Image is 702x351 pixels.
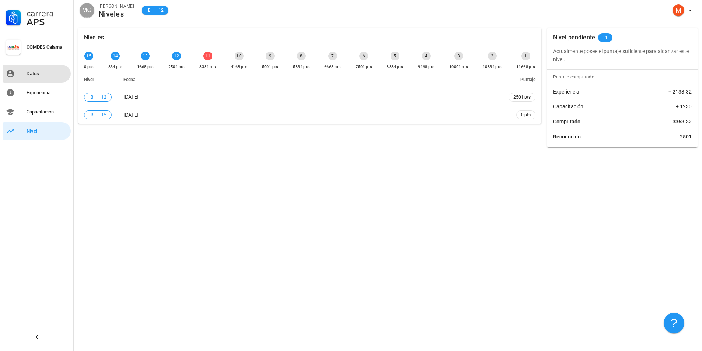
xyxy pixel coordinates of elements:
[516,63,535,71] div: 11668 pts
[199,63,216,71] div: 3334 pts
[673,118,692,125] span: 3363.32
[553,133,581,140] span: Reconocido
[553,88,579,95] span: Experiencia
[84,52,93,60] div: 15
[27,9,68,18] div: Carrera
[27,90,68,96] div: Experiencia
[27,128,68,134] div: Nivel
[266,52,275,60] div: 9
[454,52,463,60] div: 3
[3,122,71,140] a: Nivel
[297,52,306,60] div: 8
[146,7,152,14] span: B
[203,52,212,60] div: 11
[111,52,120,60] div: 14
[89,111,95,119] span: B
[123,94,139,100] span: [DATE]
[82,3,92,18] span: MG
[449,63,468,71] div: 10001 pts
[84,63,94,71] div: 0 pts
[89,94,95,101] span: B
[324,63,341,71] div: 6668 pts
[418,63,434,71] div: 9168 pts
[387,63,403,71] div: 8334 pts
[3,84,71,102] a: Experiencia
[27,44,68,50] div: COMDES Calama
[108,63,123,71] div: 834 pts
[231,63,247,71] div: 4168 pts
[80,3,94,18] div: avatar
[356,63,372,71] div: 7501 pts
[84,77,94,82] span: Nivel
[27,71,68,77] div: Datos
[359,52,368,60] div: 6
[168,63,185,71] div: 2501 pts
[99,3,134,10] div: [PERSON_NAME]
[137,63,154,71] div: 1668 pts
[391,52,399,60] div: 5
[503,71,541,88] th: Puntaje
[27,109,68,115] div: Capacitación
[3,65,71,83] a: Datos
[123,77,135,82] span: Fecha
[676,103,692,110] span: + 1230
[668,88,692,95] span: + 2133.32
[680,133,692,140] span: 2501
[520,77,535,82] span: Puntaje
[553,103,583,110] span: Capacitación
[550,70,698,84] div: Puntaje computado
[521,52,530,60] div: 1
[328,52,337,60] div: 7
[513,94,531,101] span: 2501 pts
[673,4,684,16] div: avatar
[78,71,118,88] th: Nivel
[262,63,279,71] div: 5001 pts
[101,111,107,119] span: 15
[99,10,134,18] div: Niveles
[141,52,150,60] div: 13
[422,52,431,60] div: 4
[118,71,503,88] th: Fecha
[488,52,497,60] div: 2
[123,112,139,118] span: [DATE]
[553,118,580,125] span: Computado
[101,94,107,101] span: 12
[553,47,692,63] p: Actualmente posee el puntaje suficiente para alcanzar este nivel.
[603,33,608,42] span: 11
[84,28,104,47] div: Niveles
[553,28,595,47] div: Nivel pendiente
[172,52,181,60] div: 12
[483,63,502,71] div: 10834 pts
[293,63,310,71] div: 5834 pts
[3,103,71,121] a: Capacitación
[521,111,531,119] span: 0 pts
[27,18,68,27] div: APS
[158,7,164,14] span: 12
[235,52,244,60] div: 10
